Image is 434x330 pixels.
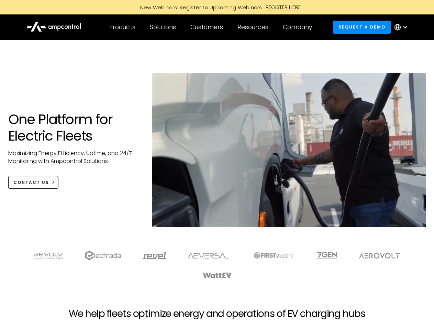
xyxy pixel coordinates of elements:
[266,3,301,11] div: REGISTER HERE
[333,21,391,33] a: Request a demo
[150,23,176,31] div: Solutions
[237,23,268,31] div: Resources
[133,4,266,11] div: New Webinars: Register to Upcoming Webinars
[8,111,138,144] h1: One Platform for Electric Fleets
[8,150,138,165] p: Maximizing Energy Efficiency, Uptime, and 24/7 Monitoring with Ampcontrol Solutions
[203,273,232,278] img: WattEV logo
[85,251,121,260] img: electrada logo
[190,23,223,31] div: Customers
[69,308,365,320] h2: We help fleets optimize energy and operations of EV charging hubs
[359,253,400,258] img: Aerovolt Logo
[109,23,135,31] div: Products
[283,23,312,31] div: Company
[63,3,372,11] a: New Webinars: Register to Upcoming WebinarsREGISTER HERE
[8,176,59,189] a: CONTACT US
[13,179,49,186] div: CONTACT US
